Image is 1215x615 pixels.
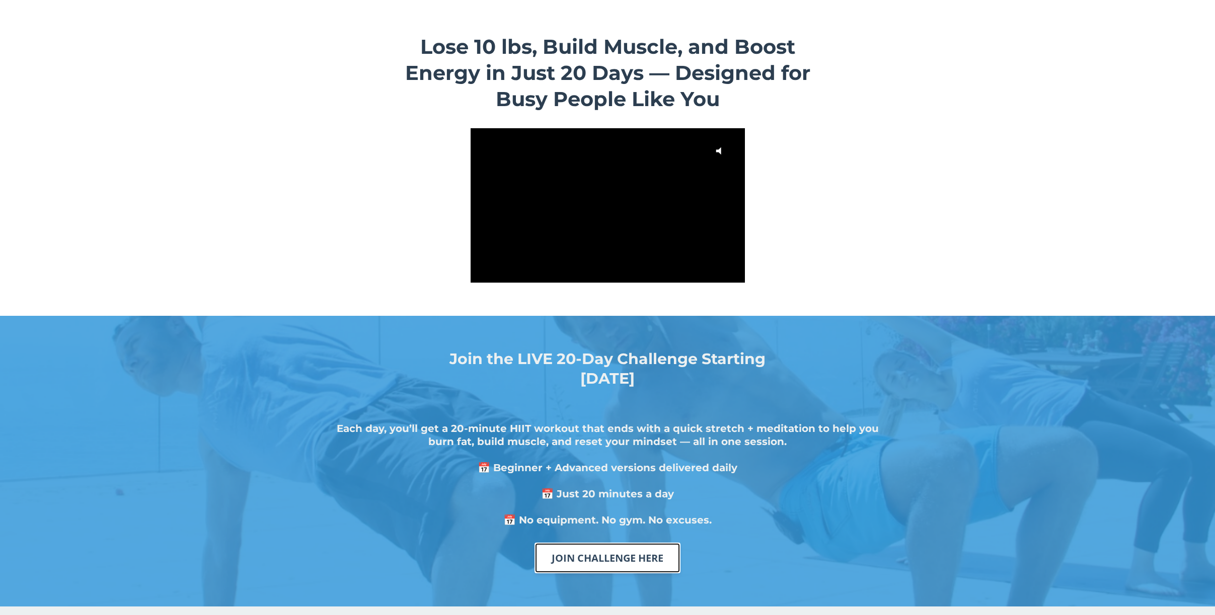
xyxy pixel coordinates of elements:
[478,462,737,474] strong: 📅 Beginner + Advanced versions delivered daily
[535,543,680,573] a: JOIN CHALLENGE HERE
[708,137,735,164] button: Click for sound
[405,34,810,111] span: Lose 10 lbs, Build Muscle, and Boost Energy in Just 20 Days — Designed for Busy People Like You
[503,514,712,526] strong: 📅 No equipment. No gym. No excuses.
[541,488,674,500] strong: 📅 Just 20 minutes a day
[422,349,793,388] h2: Join the LIVE 20-Day Challenge Starting [DATE]
[337,422,879,448] strong: Each day, you’ll get a 20-minute HIIT workout that ends with a quick stretch + meditation to help...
